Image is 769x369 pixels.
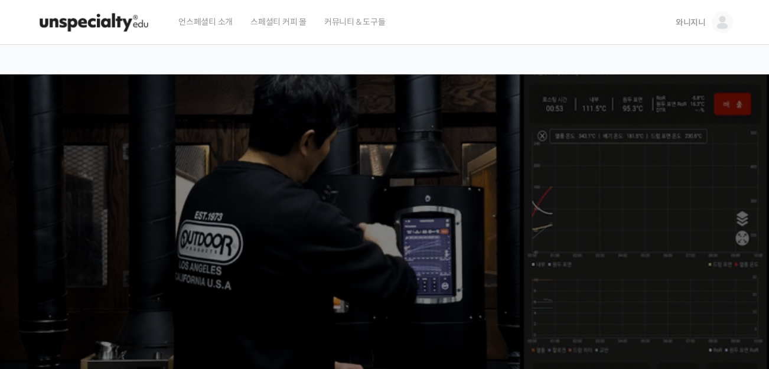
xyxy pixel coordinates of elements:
[12,181,757,240] p: [PERSON_NAME]을 다하는 당신을 위해, 최고와 함께 만든 커피 클래스
[12,246,757,262] p: 시간과 장소에 구애받지 않고, 검증된 커리큘럼으로
[676,17,706,28] span: 와니지니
